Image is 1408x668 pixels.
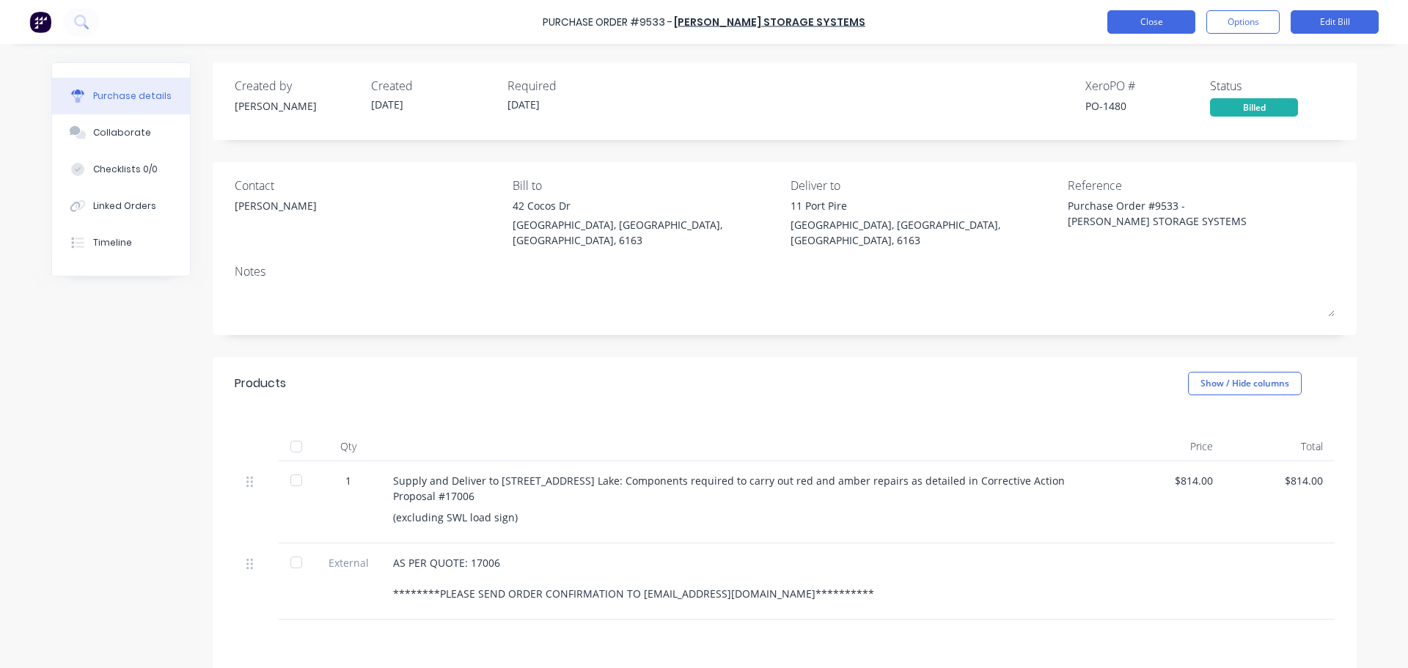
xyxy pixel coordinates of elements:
[1115,432,1225,461] div: Price
[1068,177,1335,194] div: Reference
[235,375,286,392] div: Products
[29,11,51,33] img: Factory
[315,432,381,461] div: Qty
[1126,473,1213,488] div: $814.00
[1085,77,1210,95] div: Xero PO #
[513,217,780,248] div: [GEOGRAPHIC_DATA], [GEOGRAPHIC_DATA], [GEOGRAPHIC_DATA], 6163
[52,224,190,261] button: Timeline
[1291,10,1379,34] button: Edit Bill
[235,263,1335,280] div: Notes
[1210,98,1298,117] div: Billed
[52,188,190,224] button: Linked Orders
[393,510,1103,525] div: (excluding SWL load sign)
[235,98,359,114] div: [PERSON_NAME]
[235,177,502,194] div: Contact
[1206,10,1280,34] button: Options
[513,177,780,194] div: Bill to
[1210,77,1335,95] div: Status
[93,126,151,139] div: Collaborate
[674,15,865,29] a: [PERSON_NAME] STORAGE SYSTEMS
[235,77,359,95] div: Created by
[52,114,190,151] button: Collaborate
[327,473,370,488] div: 1
[791,217,1057,248] div: [GEOGRAPHIC_DATA], [GEOGRAPHIC_DATA], [GEOGRAPHIC_DATA], 6163
[1188,372,1302,395] button: Show / Hide columns
[393,473,1103,504] div: Supply and Deliver to [STREET_ADDRESS] Lake: Components required to carry out red and amber repai...
[93,199,156,213] div: Linked Orders
[1085,98,1210,114] div: PO-1480
[791,177,1057,194] div: Deliver to
[52,151,190,188] button: Checklists 0/0
[93,89,172,103] div: Purchase details
[513,198,780,213] div: 42 Cocos Dr
[1107,10,1195,34] button: Close
[1225,432,1335,461] div: Total
[52,78,190,114] button: Purchase details
[543,15,672,30] div: Purchase Order #9533 -
[1236,473,1323,488] div: $814.00
[93,236,132,249] div: Timeline
[507,77,632,95] div: Required
[327,555,370,570] span: External
[371,77,496,95] div: Created
[393,555,1103,601] div: AS PER QUOTE: 17006 ********PLEASE SEND ORDER CONFIRMATION TO [EMAIL_ADDRESS][DOMAIN_NAME]**********
[93,163,158,176] div: Checklists 0/0
[235,198,317,213] div: [PERSON_NAME]
[791,198,1057,213] div: 11 Port Pire
[1068,198,1251,231] textarea: Purchase Order #9533 - [PERSON_NAME] STORAGE SYSTEMS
